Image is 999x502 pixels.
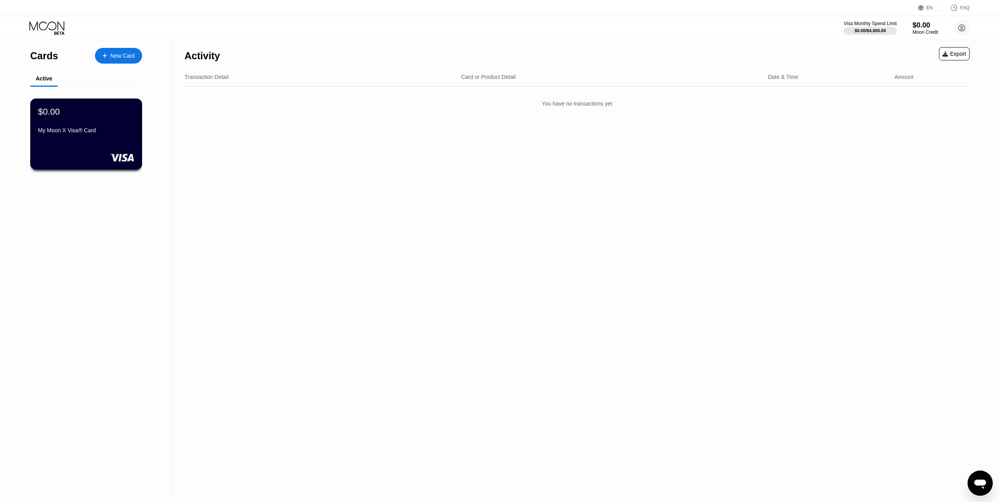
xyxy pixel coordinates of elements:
div: Export [939,47,970,60]
div: You have no transactions yet [184,93,970,115]
div: Moon Credit [913,29,938,35]
div: EN [918,4,942,12]
div: My Moon X Visa® Card [38,127,134,133]
div: Date & Time [768,74,798,80]
div: New Card [110,53,135,59]
div: EN [926,5,933,11]
div: $0.00My Moon X Visa® Card [31,99,142,169]
div: FAQ [960,5,970,11]
div: Active [36,75,52,82]
div: Transaction Detail [184,74,228,80]
div: $0.00Moon Credit [913,21,938,35]
div: Visa Monthly Spend Limit [844,21,897,26]
div: $0.00 / $4,000.00 [855,28,886,33]
div: Visa Monthly Spend Limit$0.00/$4,000.00 [844,21,897,35]
div: $0.00 [913,21,938,29]
div: Activity [184,50,220,62]
div: Amount [895,74,913,80]
div: Cards [30,50,58,62]
div: $0.00 [38,106,60,117]
iframe: Button to launch messaging window [968,471,993,496]
div: New Card [95,48,142,64]
div: Card or Product Detail [461,74,516,80]
div: FAQ [942,4,970,12]
div: Export [942,51,966,57]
